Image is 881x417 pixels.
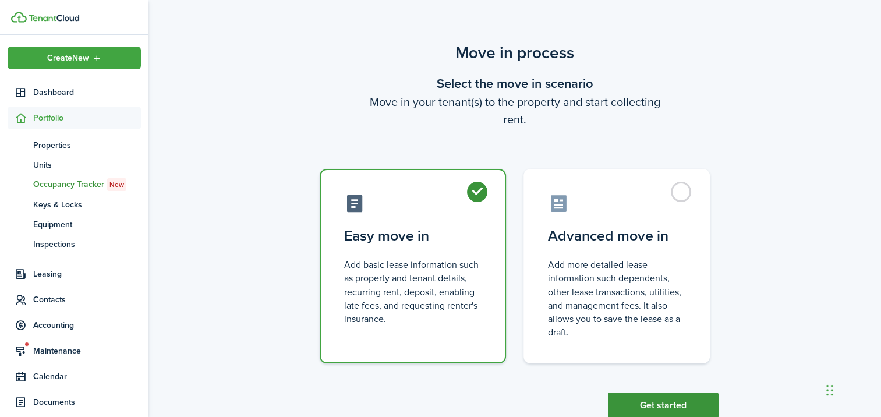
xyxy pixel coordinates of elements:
img: TenantCloud [29,15,79,22]
a: Units [8,155,141,175]
span: Keys & Locks [33,199,141,211]
a: Equipment [8,214,141,234]
span: Properties [33,139,141,151]
span: Accounting [33,319,141,331]
button: Open menu [8,47,141,69]
span: Equipment [33,218,141,231]
control-radio-card-description: Add more detailed lease information such dependents, other lease transactions, utilities, and man... [548,258,685,339]
wizard-step-header-description: Move in your tenant(s) to the property and start collecting rent. [311,93,719,128]
span: Leasing [33,268,141,280]
a: Dashboard [8,81,141,104]
control-radio-card-description: Add basic lease information such as property and tenant details, recurring rent, deposit, enablin... [344,258,482,326]
div: Drag [826,373,833,408]
control-radio-card-title: Easy move in [344,225,482,246]
span: Create New [47,54,89,62]
wizard-step-header-title: Select the move in scenario [311,74,719,93]
span: Contacts [33,294,141,306]
span: Dashboard [33,86,141,98]
iframe: Chat Widget [823,361,881,417]
span: Occupancy Tracker [33,178,141,191]
a: Inspections [8,234,141,254]
scenario-title: Move in process [311,41,719,65]
a: Properties [8,135,141,155]
span: Portfolio [33,112,141,124]
a: Keys & Locks [8,195,141,214]
span: Units [33,159,141,171]
control-radio-card-title: Advanced move in [548,225,685,246]
span: Inspections [33,238,141,250]
img: TenantCloud [11,12,27,23]
a: Occupancy TrackerNew [8,175,141,195]
span: Maintenance [33,345,141,357]
span: New [109,179,124,190]
span: Documents [33,396,141,408]
span: Calendar [33,370,141,383]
